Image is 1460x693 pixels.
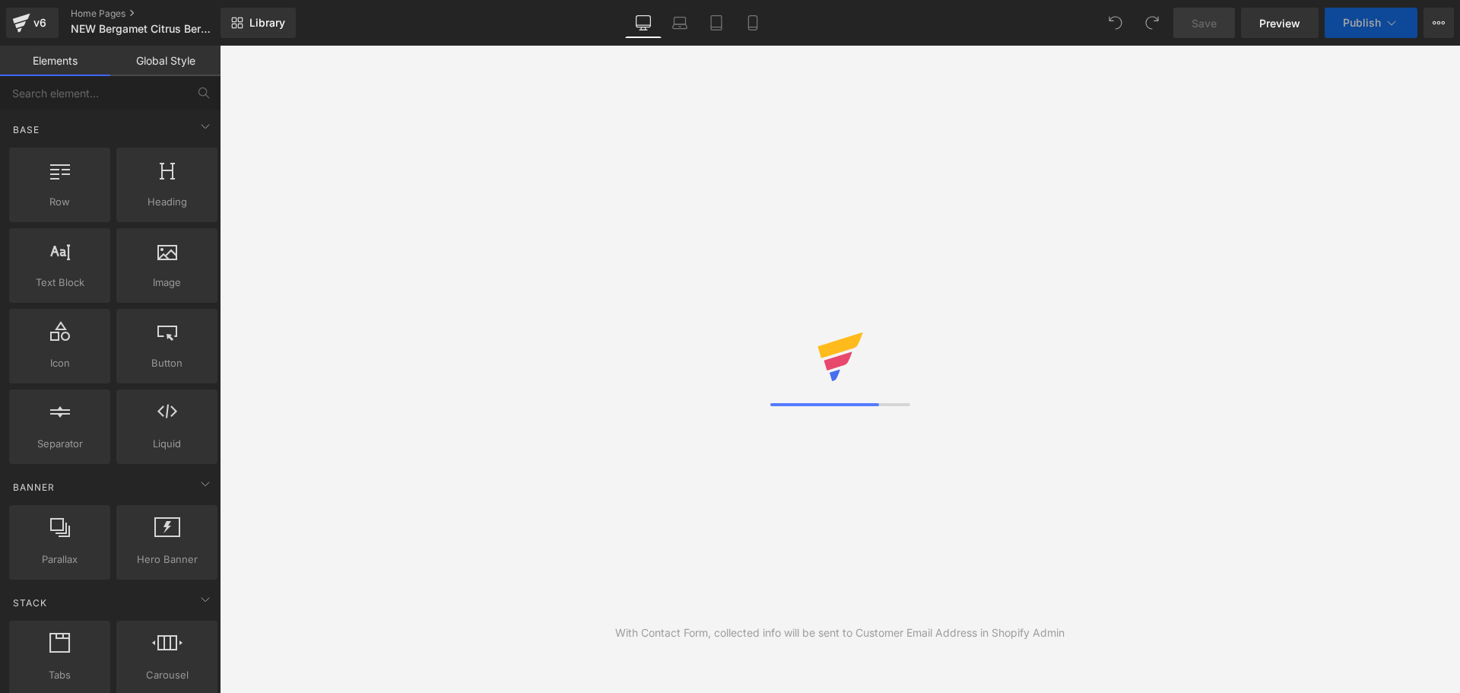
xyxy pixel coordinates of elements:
span: Image [121,275,213,291]
a: Mobile [735,8,771,38]
span: Icon [14,355,106,371]
span: Publish [1343,17,1381,29]
span: Carousel [121,667,213,683]
button: Undo [1100,8,1131,38]
button: Redo [1137,8,1167,38]
span: Row [14,194,106,210]
span: Liquid [121,436,213,452]
span: Button [121,355,213,371]
span: Preview [1259,15,1300,31]
a: Desktop [625,8,662,38]
span: Stack [11,596,49,610]
span: Hero Banner [121,552,213,567]
span: Library [249,16,285,30]
a: Preview [1241,8,1319,38]
span: Base [11,122,41,137]
span: Banner [11,480,56,494]
a: Home Pages [71,8,246,20]
a: Laptop [662,8,698,38]
div: With Contact Form, collected info will be sent to Customer Email Address in Shopify Admin [615,625,1065,641]
span: Heading [121,194,213,210]
a: Tablet [698,8,735,38]
a: Global Style [110,46,221,76]
span: Text Block [14,275,106,291]
span: Separator [14,436,106,452]
div: v6 [30,13,49,33]
button: Publish [1325,8,1417,38]
button: More [1423,8,1454,38]
a: New Library [221,8,296,38]
span: NEW Bergamet Citrus Bergamot Superfruit [71,23,217,35]
span: Parallax [14,552,106,567]
span: Tabs [14,667,106,683]
a: v6 [6,8,59,38]
span: Save [1192,15,1217,31]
